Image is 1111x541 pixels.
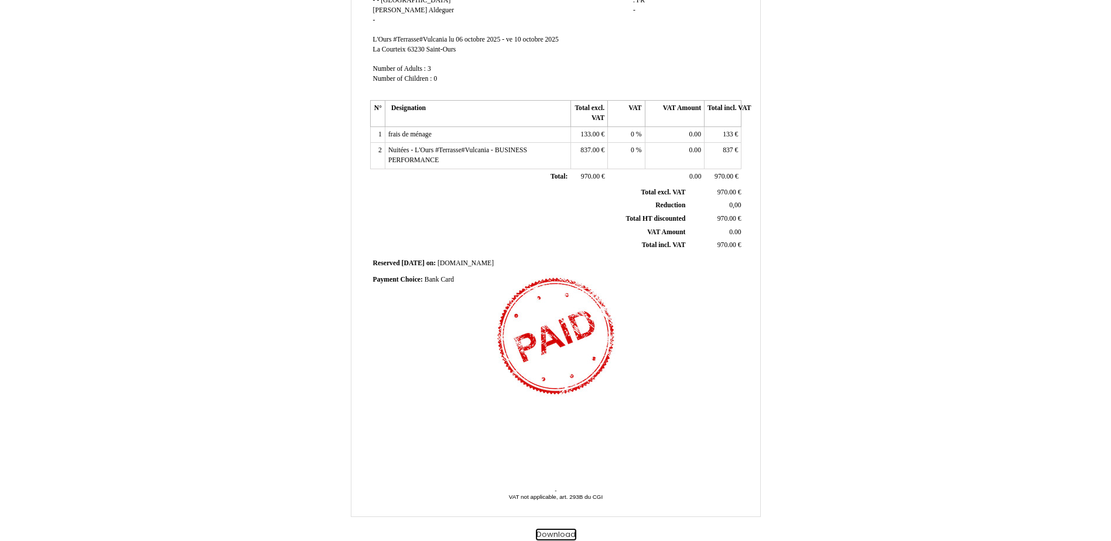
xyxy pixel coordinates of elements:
[385,101,570,126] th: Designation
[425,276,454,283] span: Bank Card
[641,189,686,196] span: Total excl. VAT
[373,75,432,83] span: Number of Children :
[608,101,645,126] th: VAT
[581,173,600,180] span: 970.00
[555,487,556,494] span: -
[723,131,733,138] span: 133
[633,6,635,14] span: -
[370,101,385,126] th: N°
[688,186,743,199] td: €
[426,259,436,267] span: on:
[717,241,736,249] span: 970.00
[705,126,741,143] td: €
[373,65,426,73] span: Number of Adults :
[705,143,741,169] td: €
[647,228,685,236] span: VAT Amount
[688,239,743,252] td: €
[631,146,634,154] span: 0
[509,494,603,500] span: VAT not applicable, art. 293B du CGI
[645,101,704,126] th: VAT Amount
[570,169,607,185] td: €
[729,228,741,236] span: 0.00
[388,146,527,164] span: Nuitées - L'Ours #Terrasse#Vulcania - BUSINESS PERFORMANCE
[429,6,454,14] span: Aldeguer
[642,241,686,249] span: Total incl. VAT
[723,146,733,154] span: 837
[688,213,743,226] td: €
[717,189,736,196] span: 970.00
[631,131,634,138] span: 0
[689,131,701,138] span: 0.00
[370,143,385,169] td: 2
[717,215,736,222] span: 970.00
[373,259,400,267] span: Reserved
[705,101,741,126] th: Total incl. VAT
[373,6,428,14] span: [PERSON_NAME]
[426,46,456,53] span: Saint-Ours
[689,173,701,180] span: 0.00
[437,259,494,267] span: [DOMAIN_NAME]
[715,173,733,180] span: 970.00
[608,143,645,169] td: %
[373,16,375,24] span: -
[655,201,685,209] span: Reduction
[551,173,568,180] span: Total:
[689,146,701,154] span: 0.00
[580,131,599,138] span: 133.00
[536,529,576,541] button: Download
[433,75,437,83] span: 0
[388,131,432,138] span: frais de ménage
[449,36,559,43] span: lu 06 octobre 2025 - ve 10 octobre 2025
[370,126,385,143] td: 1
[625,215,685,222] span: Total HT discounted
[608,126,645,143] td: %
[402,259,425,267] span: [DATE]
[570,143,607,169] td: €
[570,101,607,126] th: Total excl. VAT
[373,36,447,43] span: L'Ours #Terrasse#Vulcania
[570,126,607,143] td: €
[580,146,599,154] span: 837.00
[705,169,741,185] td: €
[373,46,406,53] span: La Courteix
[373,276,423,283] span: Payment Choice:
[729,201,741,209] span: 0,00
[408,46,425,53] span: 63230
[428,65,431,73] span: 3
